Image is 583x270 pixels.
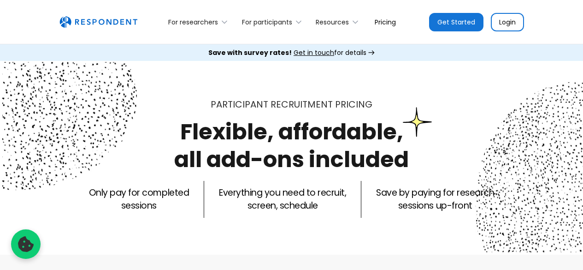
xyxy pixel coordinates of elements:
[236,11,310,33] div: For participants
[211,98,333,111] span: Participant recruitment
[174,116,409,175] h1: Flexible, affordable, all add-ons included
[208,48,292,57] strong: Save with survey rates!
[294,48,334,57] span: Get in touch
[59,16,137,28] a: home
[208,48,366,57] div: for details
[89,186,189,212] p: Only pay for completed sessions
[316,18,349,27] div: Resources
[335,98,372,111] span: PRICING
[242,18,292,27] div: For participants
[491,13,524,31] a: Login
[168,18,218,27] div: For researchers
[59,16,137,28] img: Untitled UI logotext
[376,186,494,212] p: Save by paying for research sessions up-front
[311,11,367,33] div: Resources
[219,186,346,212] p: Everything you need to recruit, screen, schedule
[429,13,483,31] a: Get Started
[367,11,403,33] a: Pricing
[163,11,236,33] div: For researchers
